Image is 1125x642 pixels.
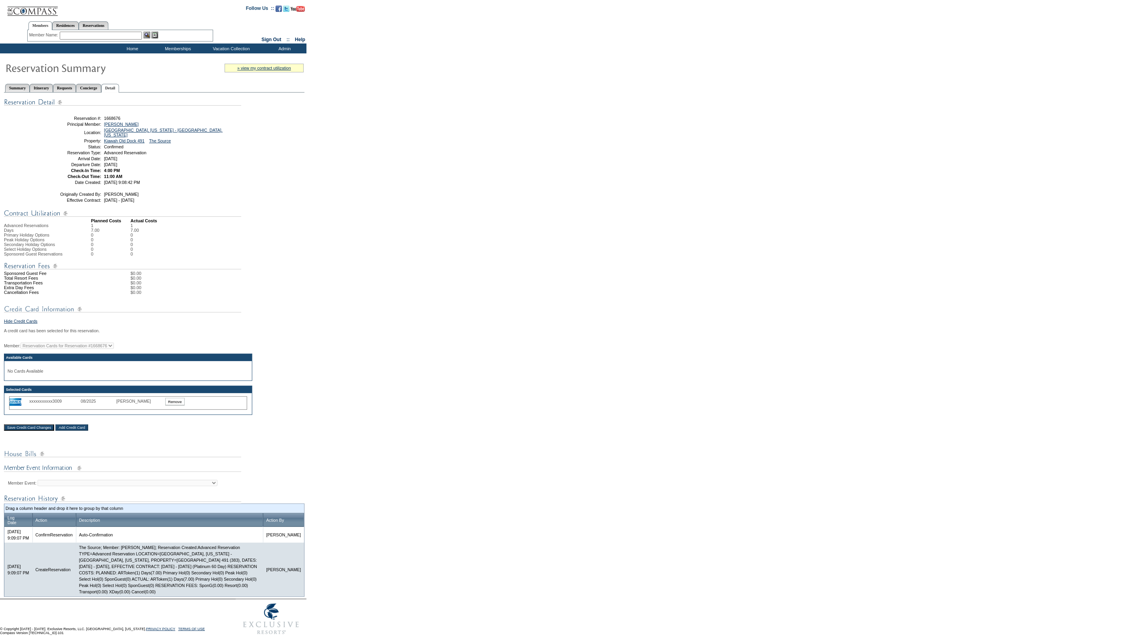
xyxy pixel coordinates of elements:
[4,464,241,473] img: Member Event
[104,192,139,197] span: [PERSON_NAME]
[104,174,122,179] span: 11:00 AM
[5,60,163,76] img: Reservaton Summary
[6,505,303,511] td: Drag a column header and drop it here to group by that column
[4,527,32,543] td: [DATE] 9:09:07 PM
[130,290,304,295] td: $0.00
[200,44,261,53] td: Vacation Collection
[45,192,101,197] td: Originally Created By:
[104,150,146,155] span: Advanced Reservation
[4,228,13,233] span: Days
[130,280,304,285] td: $0.00
[237,66,291,70] a: » view my contract utilization
[130,271,304,276] td: $0.00
[79,21,108,30] a: Reservations
[104,198,134,203] span: [DATE] - [DATE]
[76,527,263,543] td: Auto-Confirmation
[287,37,290,42] span: ::
[4,386,252,393] td: Selected Cards
[91,237,130,242] td: 0
[9,398,21,406] img: icon_cc_amex.gif
[4,223,49,228] span: Advanced Reservations
[79,518,100,523] a: Description
[4,271,91,276] td: Sponsored Guest Fee
[263,543,304,597] td: [PERSON_NAME]
[261,37,281,42] a: Sign Out
[4,354,252,361] td: Available Cards
[4,208,241,218] img: Contract Utilization
[91,218,130,223] td: Planned Costs
[109,44,154,53] td: Home
[91,247,130,252] td: 0
[45,198,101,203] td: Effective Contract:
[246,5,274,14] td: Follow Us ::
[130,228,139,233] td: 7.00
[283,6,289,12] img: Follow us on Twitter
[45,138,101,143] td: Property:
[45,150,101,155] td: Reservation Type:
[4,494,241,504] img: Reservation Log
[144,32,150,38] img: View
[165,398,185,405] input: Remove
[291,8,305,13] a: Subscribe to our YouTube Channel
[130,276,304,280] td: $0.00
[4,276,91,280] td: Total Resort Fees
[130,252,139,256] td: 0
[91,252,130,256] td: 0
[91,228,130,233] td: 7.00
[104,128,223,137] a: [GEOGRAPHIC_DATA], [US_STATE] - [GEOGRAPHIC_DATA], [US_STATE]
[8,369,249,373] p: No Cards Available
[4,449,241,459] img: House Bills
[45,122,101,127] td: Principal Member:
[130,237,139,242] td: 0
[263,527,304,543] td: [PERSON_NAME]
[276,6,282,12] img: Become our fan on Facebook
[149,138,171,143] a: The Source
[4,290,91,295] td: Cancellation Fees
[8,481,36,485] label: Member Event:
[104,122,139,127] a: [PERSON_NAME]
[151,32,158,38] img: Reservations
[104,116,121,121] span: 1668676
[104,162,117,167] span: [DATE]
[130,242,139,247] td: 0
[4,261,241,271] img: Reservation Fees
[104,156,117,161] span: [DATE]
[53,84,76,92] a: Requests
[45,128,101,137] td: Location:
[116,399,156,403] div: [PERSON_NAME]
[236,599,306,639] img: Exclusive Resorts
[130,233,139,237] td: 0
[36,518,47,523] a: Action
[45,144,101,149] td: Status:
[4,328,304,333] div: A credit card has been selected for this reservation.
[276,8,282,13] a: Become our fan on Facebook
[32,527,76,543] td: ConfirmReservation
[4,343,304,415] div: Member:
[104,144,123,149] span: Confirmed
[4,97,241,107] img: Reservation Detail
[30,84,53,92] a: Itinerary
[130,218,304,223] td: Actual Costs
[4,252,62,256] span: Sponsored Guest Reservations
[45,156,101,161] td: Arrival Date:
[91,233,130,237] td: 0
[52,21,79,30] a: Residences
[5,84,30,92] a: Summary
[4,319,38,324] a: Hide Credit Cards
[91,242,130,247] td: 0
[261,44,306,53] td: Admin
[4,280,91,285] td: Transportation Fees
[76,543,263,597] td: The Source; Member: [PERSON_NAME]; Reservation Created:Advanced Reservation TYPE=Advanced Reserva...
[45,116,101,121] td: Reservation #:
[104,180,140,185] span: [DATE] 9:08:42 PM
[146,627,175,631] a: PRIVACY POLICY
[4,233,49,237] span: Primary Holiday Options
[4,543,32,597] td: [DATE] 9:09:07 PM
[154,44,200,53] td: Memberships
[55,424,88,431] input: Add Credit Card
[91,223,130,228] td: 1
[8,515,17,525] a: LogDate
[29,32,60,38] div: Member Name:
[4,304,241,314] img: Credit Card Information
[291,6,305,12] img: Subscribe to our YouTube Channel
